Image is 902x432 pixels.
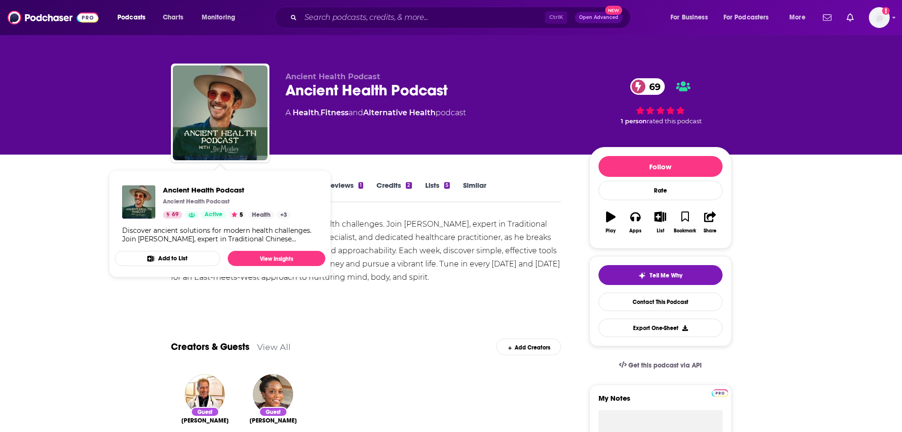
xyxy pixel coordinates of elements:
[172,210,179,220] span: 69
[589,72,732,131] div: 69 1 personrated this podcast
[250,417,297,424] a: Maya Feller
[181,417,229,424] a: Dr. David Minkoff
[712,388,728,397] a: Pro website
[598,319,723,337] button: Export One-Sheet
[673,205,697,239] button: Bookmark
[611,354,710,377] a: Get this podcast via API
[163,11,183,24] span: Charts
[257,342,291,352] a: View All
[664,10,720,25] button: open menu
[173,65,268,160] img: Ancient Health Podcast
[869,7,890,28] img: User Profile
[201,211,226,219] a: Active
[228,251,325,266] a: View Insights
[598,205,623,239] button: Play
[181,417,229,424] span: [PERSON_NAME]
[111,10,158,25] button: open menu
[115,251,220,266] button: Add to List
[723,11,769,24] span: For Podcasters
[363,108,436,117] a: Alternative Health
[259,407,287,417] div: Guest
[358,182,363,189] div: 1
[248,211,274,219] a: Health
[406,182,411,189] div: 2
[191,407,219,417] div: Guest
[326,181,363,202] a: Reviews1
[286,72,380,81] span: Ancient Health Podcast
[674,228,696,234] div: Bookmark
[229,211,246,219] button: 5
[670,11,708,24] span: For Business
[819,9,835,26] a: Show notifications dropdown
[171,218,562,284] div: Discover ancient solutions for modern health challenges. Join [PERSON_NAME], expert in Traditiona...
[321,108,348,117] a: Fitness
[628,361,702,369] span: Get this podcast via API
[621,118,647,125] span: 1 person
[598,181,723,200] div: Rate
[789,11,805,24] span: More
[171,341,250,353] a: Creators & Guests
[425,181,450,202] a: Lists5
[623,205,648,239] button: Apps
[163,211,182,219] a: 69
[843,9,857,26] a: Show notifications dropdown
[648,205,672,239] button: List
[277,211,291,219] a: +3
[293,108,319,117] a: Health
[638,272,646,279] img: tell me why sparkle
[444,182,450,189] div: 5
[630,78,665,95] a: 69
[575,12,623,23] button: Open AdvancedNew
[598,293,723,311] a: Contact This Podcast
[122,185,155,219] img: Ancient Health Podcast
[697,205,722,239] button: Share
[253,374,293,414] img: Maya Feller
[250,417,297,424] span: [PERSON_NAME]
[195,10,248,25] button: open menu
[704,228,716,234] div: Share
[496,339,561,355] div: Add Creators
[606,228,616,234] div: Play
[163,185,291,194] a: Ancient Health Podcast
[185,374,225,414] img: Dr. David Minkoff
[650,272,682,279] span: Tell Me Why
[286,107,466,119] div: A podcast
[882,7,890,15] svg: Add a profile image
[376,181,411,202] a: Credits2
[717,10,783,25] button: open menu
[598,394,723,410] label: My Notes
[163,198,230,205] p: Ancient Health Podcast
[629,228,642,234] div: Apps
[598,156,723,177] button: Follow
[202,11,235,24] span: Monitoring
[205,210,223,220] span: Active
[122,226,318,243] div: Discover ancient solutions for modern health challenges. Join [PERSON_NAME], expert in Traditiona...
[579,15,618,20] span: Open Advanced
[8,9,98,27] img: Podchaser - Follow, Share and Rate Podcasts
[117,11,145,24] span: Podcasts
[647,118,702,125] span: rated this podcast
[869,7,890,28] span: Logged in as nicole.koremenos
[284,7,640,28] div: Search podcasts, credits, & more...
[783,10,817,25] button: open menu
[712,389,728,397] img: Podchaser Pro
[348,108,363,117] span: and
[598,265,723,285] button: tell me why sparkleTell Me Why
[463,181,486,202] a: Similar
[869,7,890,28] button: Show profile menu
[157,10,189,25] a: Charts
[657,228,664,234] div: List
[605,6,622,15] span: New
[319,108,321,117] span: ,
[301,10,545,25] input: Search podcasts, credits, & more...
[640,78,665,95] span: 69
[545,11,567,24] span: Ctrl K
